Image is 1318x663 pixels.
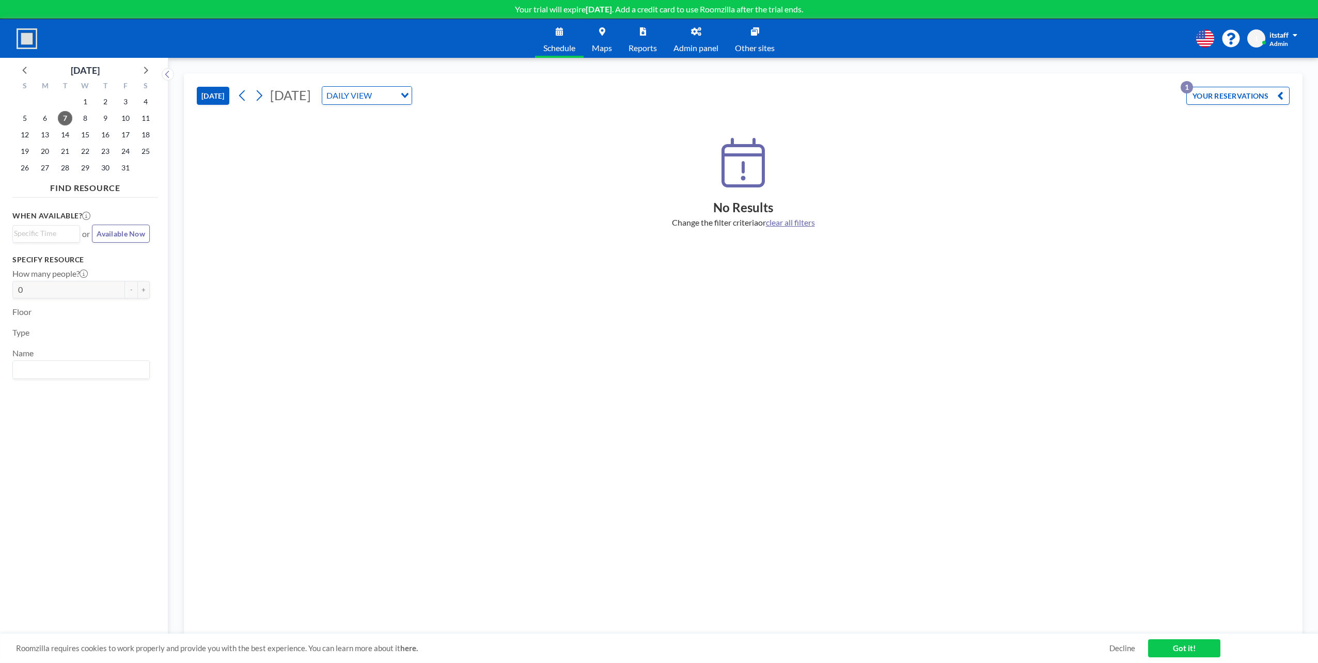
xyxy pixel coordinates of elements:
span: Saturday, October 18, 2025 [138,128,153,142]
a: Maps [584,19,620,58]
span: Wednesday, October 22, 2025 [78,144,92,159]
span: or [758,217,766,227]
div: Search for option [322,87,412,104]
span: Thursday, October 9, 2025 [98,111,113,125]
span: I [1256,34,1258,43]
span: Tuesday, October 21, 2025 [58,144,72,159]
button: [DATE] [197,87,229,105]
a: Decline [1109,643,1135,653]
a: Schedule [535,19,584,58]
div: T [95,80,115,93]
div: Search for option [13,226,80,241]
span: Friday, October 17, 2025 [118,128,133,142]
input: Search for option [14,363,144,376]
a: Reports [620,19,665,58]
span: Tuesday, October 14, 2025 [58,128,72,142]
button: - [125,281,137,298]
span: Monday, October 6, 2025 [38,111,52,125]
span: Tuesday, October 28, 2025 [58,161,72,175]
span: Monday, October 27, 2025 [38,161,52,175]
span: Sunday, October 12, 2025 [18,128,32,142]
div: S [15,80,35,93]
a: Got it! [1148,639,1220,657]
span: Thursday, October 23, 2025 [98,144,113,159]
div: W [75,80,96,93]
span: Reports [629,44,657,52]
a: Admin panel [665,19,727,58]
span: Saturday, October 11, 2025 [138,111,153,125]
span: or [82,229,90,239]
button: + [137,281,150,298]
label: Type [12,327,29,338]
button: YOUR RESERVATIONS1 [1186,87,1290,105]
span: Wednesday, October 29, 2025 [78,161,92,175]
h4: FIND RESOURCE [12,179,158,193]
span: Admin [1269,40,1288,48]
span: clear all filters [766,217,815,227]
span: Friday, October 31, 2025 [118,161,133,175]
b: [DATE] [586,4,612,14]
span: Sunday, October 5, 2025 [18,111,32,125]
div: M [35,80,55,93]
a: here. [400,643,418,653]
span: Wednesday, October 1, 2025 [78,94,92,109]
span: Available Now [97,229,145,238]
span: Sunday, October 26, 2025 [18,161,32,175]
div: S [135,80,155,93]
span: Wednesday, October 8, 2025 [78,111,92,125]
span: Admin panel [673,44,718,52]
span: Roomzilla requires cookies to work properly and provide you with the best experience. You can lea... [16,643,1109,653]
div: F [115,80,135,93]
span: itstaff [1269,30,1289,39]
span: Saturday, October 25, 2025 [138,144,153,159]
label: How many people? [12,269,88,279]
span: Other sites [735,44,775,52]
button: Available Now [92,225,150,243]
label: Floor [12,307,32,317]
input: Search for option [375,89,395,102]
input: Search for option [14,228,74,239]
span: Friday, October 10, 2025 [118,111,133,125]
span: Thursday, October 30, 2025 [98,161,113,175]
span: Wednesday, October 15, 2025 [78,128,92,142]
span: Tuesday, October 7, 2025 [58,111,72,125]
a: Other sites [727,19,783,58]
span: Sunday, October 19, 2025 [18,144,32,159]
span: Friday, October 24, 2025 [118,144,133,159]
span: [DATE] [270,87,311,103]
span: Monday, October 20, 2025 [38,144,52,159]
span: Saturday, October 4, 2025 [138,94,153,109]
span: Thursday, October 16, 2025 [98,128,113,142]
span: Monday, October 13, 2025 [38,128,52,142]
span: Schedule [543,44,575,52]
p: 1 [1181,81,1193,93]
h2: No Results [197,200,1290,215]
span: DAILY VIEW [324,89,374,102]
div: [DATE] [71,63,100,77]
div: T [55,80,75,93]
span: Thursday, October 2, 2025 [98,94,113,109]
img: organization-logo [17,28,37,49]
span: Maps [592,44,612,52]
span: Friday, October 3, 2025 [118,94,133,109]
span: Change the filter criteria [672,217,758,227]
h3: Specify resource [12,255,150,264]
div: Search for option [13,361,149,378]
label: Name [12,348,34,358]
